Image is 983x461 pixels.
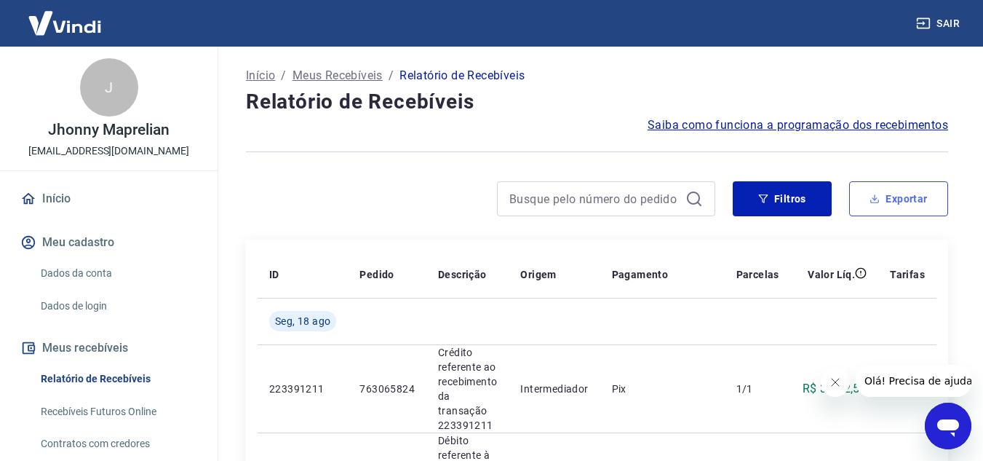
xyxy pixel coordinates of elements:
[736,267,779,282] p: Parcelas
[803,380,867,398] p: R$ 3.722,59
[48,122,169,138] p: Jhonny Maprelian
[269,382,336,396] p: 223391211
[520,382,588,396] p: Intermediador
[808,267,855,282] p: Valor Líq.
[925,403,971,449] iframe: Botão para abrir a janela de mensagens
[17,183,200,215] a: Início
[612,267,669,282] p: Pagamento
[612,382,713,396] p: Pix
[890,267,925,282] p: Tarifas
[648,117,948,134] a: Saiba como funciona a programação dos recebimentos
[913,10,966,37] button: Sair
[821,368,850,397] iframe: Fechar mensagem
[438,345,497,433] p: Crédito referente ao recebimento da transação 223391211
[35,259,200,288] a: Dados da conta
[17,1,112,45] img: Vindi
[246,87,948,117] h4: Relatório de Recebíveis
[856,365,971,397] iframe: Mensagem da empresa
[359,382,415,396] p: 763065824
[359,267,394,282] p: Pedido
[9,10,122,22] span: Olá! Precisa de ajuda?
[520,267,556,282] p: Origem
[35,364,200,394] a: Relatório de Recebíveis
[269,267,279,282] p: ID
[17,226,200,259] button: Meu cadastro
[849,181,948,216] button: Exportar
[438,267,487,282] p: Descrição
[292,67,383,84] a: Meus Recebíveis
[399,67,525,84] p: Relatório de Recebíveis
[389,67,394,84] p: /
[275,314,330,328] span: Seg, 18 ago
[733,181,832,216] button: Filtros
[35,429,200,459] a: Contratos com credores
[28,143,189,159] p: [EMAIL_ADDRESS][DOMAIN_NAME]
[281,67,286,84] p: /
[736,382,779,396] p: 1/1
[35,291,200,321] a: Dados de login
[17,332,200,364] button: Meus recebíveis
[246,67,275,84] a: Início
[80,58,138,117] div: J
[509,188,680,210] input: Busque pelo número do pedido
[35,397,200,427] a: Recebíveis Futuros Online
